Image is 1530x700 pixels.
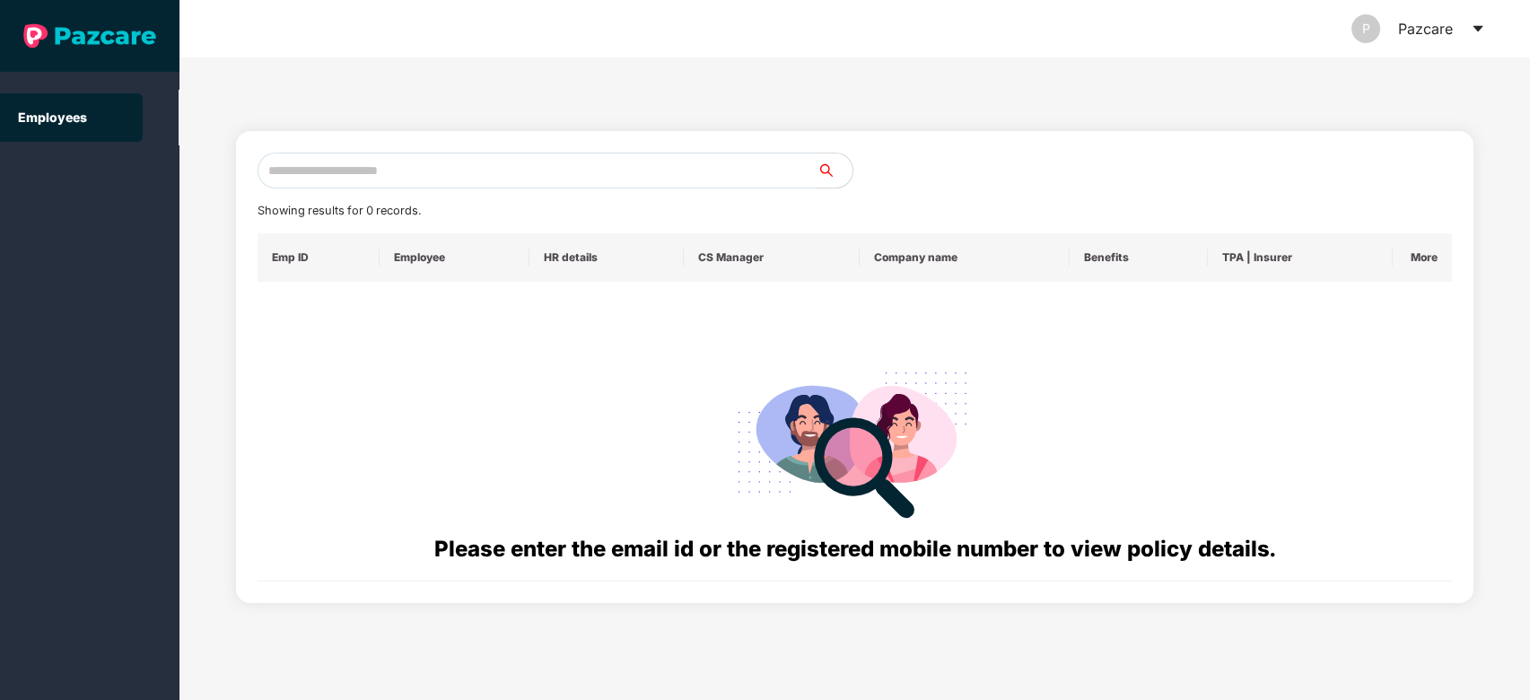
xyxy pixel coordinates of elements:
th: Employee [380,233,529,282]
th: More [1393,233,1453,282]
th: Benefits [1070,233,1207,282]
span: Showing results for 0 records. [258,204,421,217]
a: Employees [18,109,87,125]
span: P [1362,14,1370,43]
th: CS Manager [684,233,860,282]
span: caret-down [1471,22,1485,36]
th: TPA | Insurer [1208,233,1393,282]
th: HR details [529,233,684,282]
button: search [816,153,853,188]
span: Please enter the email id or the registered mobile number to view policy details. [434,536,1275,562]
span: search [816,163,852,178]
th: Company name [860,233,1070,282]
img: svg+xml;base64,PHN2ZyB4bWxucz0iaHR0cDovL3d3dy53My5vcmcvMjAwMC9zdmciIHdpZHRoPSIyODgiIGhlaWdodD0iMj... [725,350,984,532]
th: Emp ID [258,233,380,282]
